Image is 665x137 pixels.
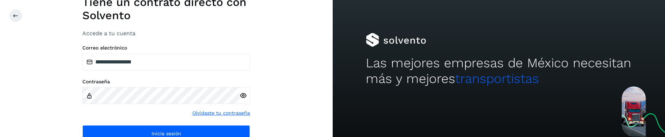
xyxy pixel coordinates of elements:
[82,45,250,51] label: Correo electrónico
[152,131,181,136] span: Inicia sesión
[366,55,632,86] h2: Las mejores empresas de México necesitan más y mejores
[192,109,250,117] a: Olvidaste tu contraseña
[455,71,539,86] span: transportistas
[82,30,250,37] h3: Accede a tu cuenta
[82,79,250,85] label: Contraseña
